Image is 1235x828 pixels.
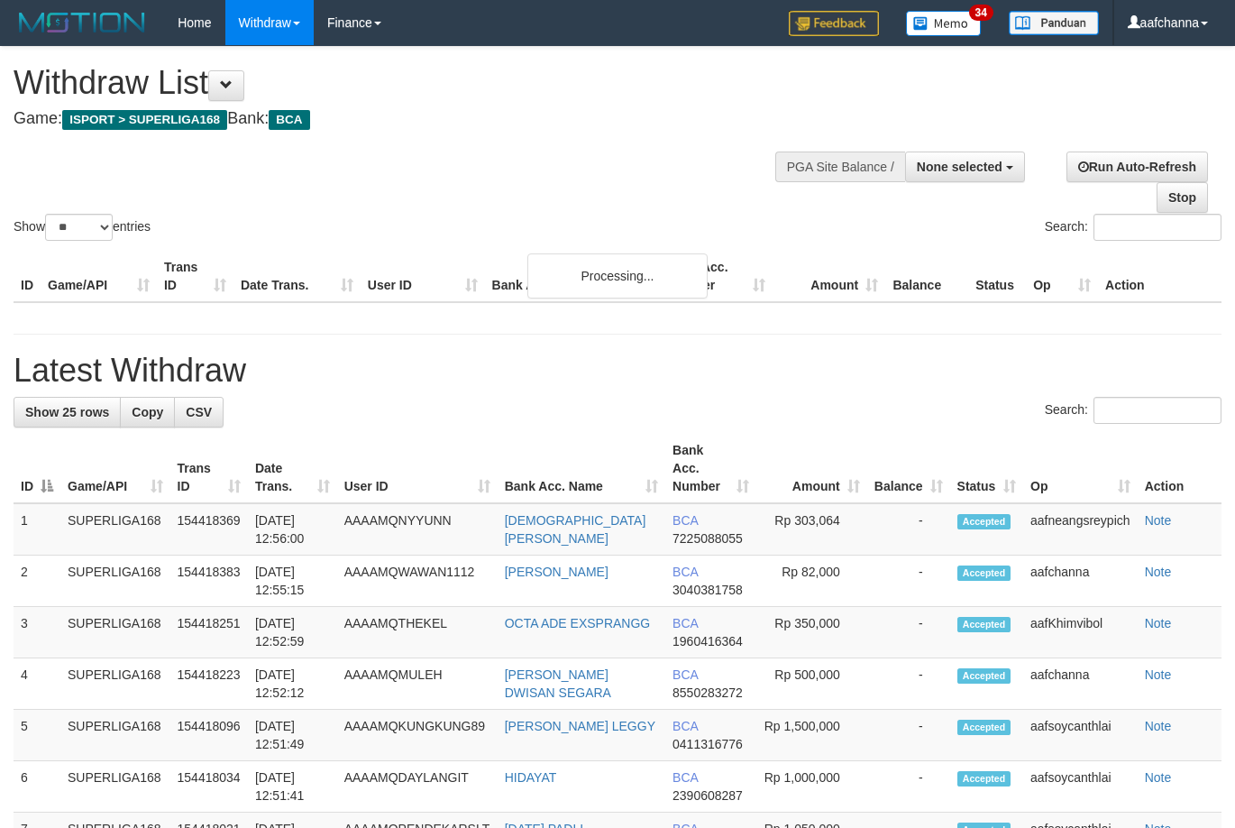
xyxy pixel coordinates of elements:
a: [PERSON_NAME] DWISAN SEGARA [505,667,611,700]
td: 154418369 [170,503,248,556]
td: AAAAMQKUNGKUNG89 [337,710,498,761]
td: SUPERLIGA168 [60,710,170,761]
span: CSV [186,405,212,419]
th: Balance: activate to sort column ascending [867,434,950,503]
th: Bank Acc. Number [660,251,773,302]
td: - [867,658,950,710]
span: Copy 3040381758 to clipboard [672,583,743,597]
a: Note [1145,565,1172,579]
td: 4 [14,658,60,710]
label: Search: [1045,214,1221,241]
a: [DEMOGRAPHIC_DATA][PERSON_NAME] [505,513,646,546]
span: Copy [132,405,163,419]
span: BCA [672,616,698,630]
td: SUPERLIGA168 [60,556,170,607]
td: [DATE] 12:51:49 [248,710,337,761]
label: Show entries [14,214,151,241]
th: Action [1138,434,1221,503]
td: 154418096 [170,710,248,761]
td: SUPERLIGA168 [60,658,170,710]
td: aafsoycanthlai [1023,710,1138,761]
td: 154418034 [170,761,248,813]
select: Showentries [45,214,113,241]
a: Note [1145,667,1172,682]
span: Copy 2390608287 to clipboard [672,788,743,803]
button: None selected [905,152,1025,182]
td: - [867,556,950,607]
img: panduan.png [1009,11,1099,35]
img: Button%20Memo.svg [906,11,982,36]
th: Date Trans. [233,251,361,302]
td: 3 [14,607,60,658]
td: 154418251 [170,607,248,658]
td: aafneangsreypich [1023,503,1138,556]
td: AAAAMQMULEH [337,658,498,710]
span: BCA [672,719,698,733]
span: Copy 8550283272 to clipboard [672,685,743,700]
a: Show 25 rows [14,397,121,428]
span: Accepted [957,668,1011,684]
th: User ID: activate to sort column ascending [337,434,498,503]
th: Amount [773,251,885,302]
td: AAAAMQNYYUNN [337,503,498,556]
input: Search: [1093,214,1221,241]
td: - [867,761,950,813]
a: Run Auto-Refresh [1066,152,1208,182]
span: Accepted [957,566,1011,581]
a: OCTA ADE EXSPRANGG [505,616,651,630]
span: ISPORT > SUPERLIGA168 [62,110,227,130]
td: Rp 82,000 [756,556,867,607]
h4: Game: Bank: [14,110,805,128]
input: Search: [1093,397,1221,424]
td: Rp 350,000 [756,607,867,658]
span: Copy 1960416364 to clipboard [672,634,743,649]
td: AAAAMQTHEKEL [337,607,498,658]
td: - [867,503,950,556]
th: Amount: activate to sort column ascending [756,434,867,503]
th: Bank Acc. Number: activate to sort column ascending [665,434,756,503]
td: aafchanna [1023,658,1138,710]
th: Trans ID [157,251,233,302]
th: Op [1026,251,1098,302]
img: Feedback.jpg [789,11,879,36]
td: AAAAMQDAYLANGIT [337,761,498,813]
span: Accepted [957,720,1011,735]
td: aafKhimvibol [1023,607,1138,658]
h1: Latest Withdraw [14,353,1221,389]
span: BCA [672,565,698,579]
td: SUPERLIGA168 [60,503,170,556]
td: Rp 1,500,000 [756,710,867,761]
span: Show 25 rows [25,405,109,419]
td: 154418223 [170,658,248,710]
a: Note [1145,616,1172,630]
span: Copy 0411316776 to clipboard [672,737,743,751]
span: BCA [672,667,698,682]
span: Accepted [957,514,1011,529]
img: MOTION_logo.png [14,9,151,36]
td: Rp 303,064 [756,503,867,556]
td: AAAAMQWAWAN1112 [337,556,498,607]
th: Trans ID: activate to sort column ascending [170,434,248,503]
th: Bank Acc. Name: activate to sort column ascending [498,434,665,503]
td: 154418383 [170,556,248,607]
a: Note [1145,719,1172,733]
th: Game/API [41,251,157,302]
th: Status: activate to sort column ascending [950,434,1023,503]
a: Note [1145,513,1172,528]
th: Bank Acc. Name [485,251,661,302]
span: Accepted [957,617,1011,632]
th: Game/API: activate to sort column ascending [60,434,170,503]
td: Rp 500,000 [756,658,867,710]
span: BCA [672,770,698,785]
td: 1 [14,503,60,556]
td: [DATE] 12:52:59 [248,607,337,658]
span: BCA [269,110,309,130]
label: Search: [1045,397,1221,424]
td: 5 [14,710,60,761]
th: Balance [885,251,968,302]
div: PGA Site Balance / [775,152,905,182]
span: None selected [917,160,1002,174]
a: CSV [174,397,224,428]
h1: Withdraw List [14,65,805,101]
th: Status [968,251,1026,302]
